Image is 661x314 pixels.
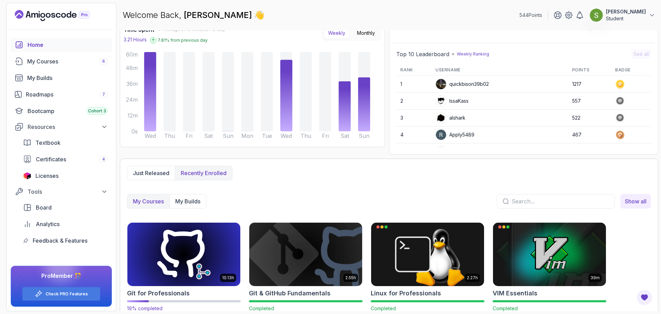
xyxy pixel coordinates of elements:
tspan: Sat [204,132,213,139]
p: Student [606,15,646,22]
span: Show all [625,197,647,205]
tspan: Tue [262,132,272,139]
img: user profile image [590,9,603,22]
td: 467 [568,126,611,143]
span: Analytics [36,220,60,228]
tspan: Wed [145,132,156,139]
p: 3.21 Hours [124,36,147,43]
a: textbook [19,136,112,150]
img: default monster avatar [436,146,446,157]
td: 5 [396,143,431,160]
p: Welcome Back, [123,10,264,21]
img: jetbrains icon [23,172,31,179]
button: My Courses [127,194,169,208]
tspan: Sun [223,132,233,139]
div: Home [28,41,108,49]
tspan: 0s [132,128,138,135]
td: 4 [396,126,431,143]
tspan: Sat [340,132,349,139]
td: 1 [396,76,431,93]
span: Completed [493,305,518,311]
a: licenses [19,169,112,183]
div: Resources [28,123,108,131]
span: Completed [249,305,274,311]
p: 7.81 % from previous day [158,38,208,43]
img: user profile image [436,130,446,140]
div: Roadmaps [26,90,108,99]
tspan: 60m [126,51,138,58]
button: Weekly [324,27,350,39]
a: home [11,38,112,52]
button: Check PRO Features [22,287,101,301]
button: Tools [11,185,112,198]
tspan: Fri [186,132,192,139]
img: Linux for Professionals card [371,223,484,286]
span: 👋 [253,8,266,22]
p: 2.27h [467,275,478,281]
span: 7 [102,92,105,97]
h2: VIM Essentials [493,288,537,298]
span: Board [36,203,52,212]
button: Open Feedback Button [636,289,653,306]
span: Completed [371,305,396,311]
a: Landing page [15,10,106,21]
div: IssaKass [436,95,469,107]
a: certificates [19,152,112,166]
tspan: Wed [281,132,292,139]
p: My Builds [175,197,200,205]
button: My Builds [169,194,206,208]
td: 3 [396,110,431,126]
input: Search... [512,197,609,205]
th: Rank [396,64,431,76]
p: [PERSON_NAME] [606,8,646,15]
span: Cohort 3 [88,108,106,114]
a: my_courses [620,194,651,209]
span: Certificates [36,155,66,163]
img: user profile image [436,113,446,123]
div: Tools [28,188,108,196]
h2: Git for Professionals [127,288,190,298]
img: Git for Professionals card [125,221,243,287]
a: board [19,201,112,214]
div: quickbison39b02 [436,79,489,90]
button: Monthly [353,27,379,39]
p: 39m [590,275,600,281]
a: Linux for Professionals card2.27hLinux for ProfessionalsCompleted [371,222,484,312]
div: Bootcamp [28,107,108,115]
span: Feedback & Features [33,236,87,245]
td: 557 [568,93,611,110]
p: Just released [133,169,169,177]
span: 6 [102,59,105,64]
td: 379 [568,143,611,160]
div: alshark [436,112,465,123]
td: 1217 [568,76,611,93]
a: Git & GitHub Fundamentals card2.55hGit & GitHub FundamentalsCompleted [249,222,363,312]
button: Recently enrolled [175,166,232,180]
span: Licenses [35,172,59,180]
a: builds [11,71,112,85]
img: user profile image [436,79,446,89]
a: analytics [19,217,112,231]
th: Badge [611,64,651,76]
th: Username [431,64,568,76]
th: Points [568,64,611,76]
a: feedback [19,234,112,247]
td: 522 [568,110,611,126]
button: user profile image[PERSON_NAME]Student [589,8,655,22]
img: Git & GitHub Fundamentals card [249,223,362,286]
button: Just released [127,166,175,180]
a: Git for Professionals card10.13hGit for Professionals19% completed [127,222,241,312]
h2: Linux for Professionals [371,288,441,298]
span: 19% completed [127,305,162,311]
button: See all [631,49,651,59]
p: My Courses [133,197,164,205]
span: Textbook [35,139,61,147]
span: 4 [102,156,105,162]
p: 10.13h [222,275,234,281]
tspan: Thu [301,132,311,139]
td: 2 [396,93,431,110]
tspan: 24m [126,96,138,103]
tspan: Thu [164,132,175,139]
p: Weekly Ranking [457,51,489,57]
a: bootcamp [11,104,112,118]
